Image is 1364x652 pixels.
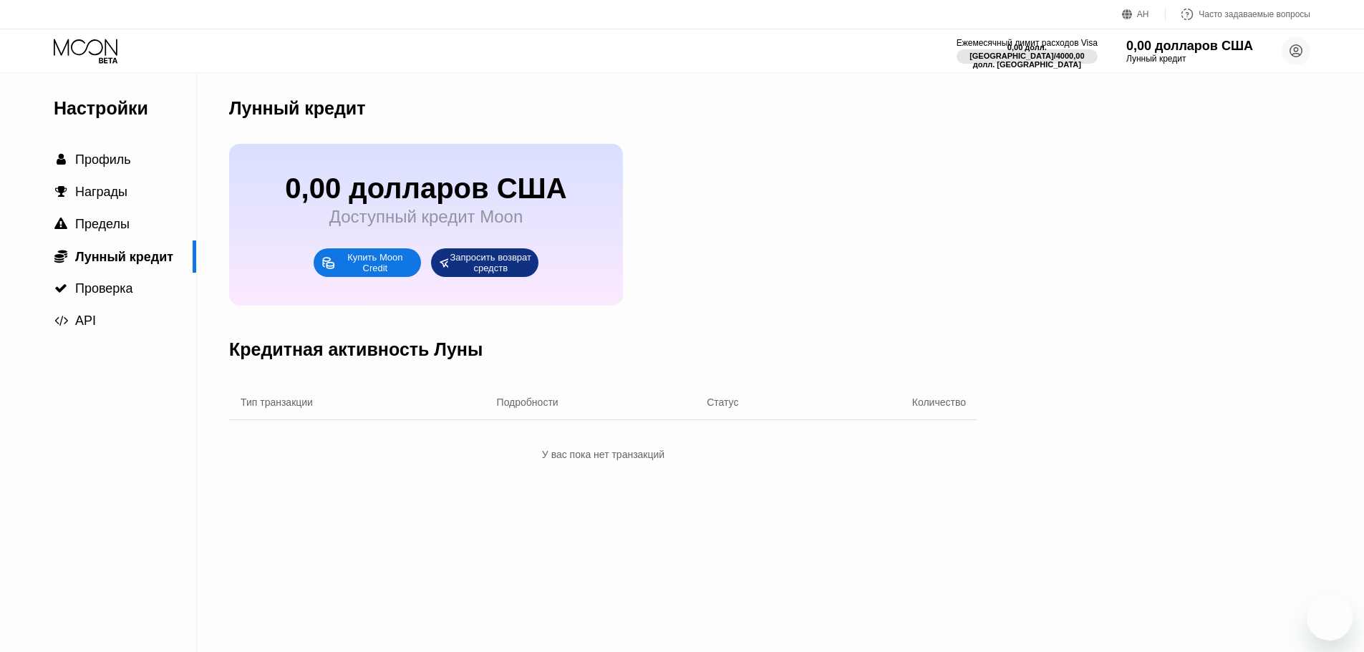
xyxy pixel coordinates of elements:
font: 0,00 долл. [GEOGRAPHIC_DATA] [969,43,1054,60]
font: Настройки [54,98,148,118]
font:  [57,153,66,166]
font: Лунный кредит [75,250,173,264]
font: Лунный кредит [229,98,365,118]
font: Лунный кредит [1126,54,1186,64]
div: Часто задаваемые вопросы [1166,7,1310,21]
font: Часто задаваемые вопросы [1199,9,1310,19]
font: 0,00 долларов США [1126,39,1253,53]
font: Подробности [497,396,558,408]
font:  [55,185,67,198]
div: Запросить возврат средств [431,248,538,277]
font: 0,00 долларов США [285,172,566,204]
div:  [54,249,68,263]
font: АН [1137,9,1149,19]
div: 0,00 долларов СШАЛунный кредит [1126,39,1253,64]
font: Запросить возврат средств [450,252,533,273]
iframe: Кнопка запуска окна обмена сообщениями [1307,595,1353,641]
font: Ежемесячный лимит расходов Visa [957,38,1098,48]
font: У вас пока нет транзакций [542,449,664,460]
div: АН [1122,7,1166,21]
font: / [1054,52,1056,60]
font: Доступный кредит Moon [329,207,523,226]
font:  [54,218,67,230]
font: Награды [75,185,127,199]
font: Пределы [75,217,130,231]
font: Кредитная активность Луны [229,339,483,359]
font: Купить Moon Credit [347,252,405,273]
div: Ежемесячный лимит расходов Visa0,00 долл. [GEOGRAPHIC_DATA]/4000,00 долл. [GEOGRAPHIC_DATA] [957,38,1098,64]
font:  [54,314,68,327]
font: Профиль [75,152,131,167]
div:  [54,153,68,166]
div:  [54,218,68,230]
font: API [75,313,96,328]
font: Тип транзакции [241,396,313,408]
font: Статус [707,396,738,408]
div: Купить Moon Credit [314,248,421,277]
div:  [54,185,68,198]
font: 4000,00 долл. [GEOGRAPHIC_DATA] [973,52,1087,69]
div:  [54,282,68,295]
font:  [54,250,67,263]
font: Количество [912,396,966,408]
font:  [54,282,67,295]
font: Проверка [75,281,133,296]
